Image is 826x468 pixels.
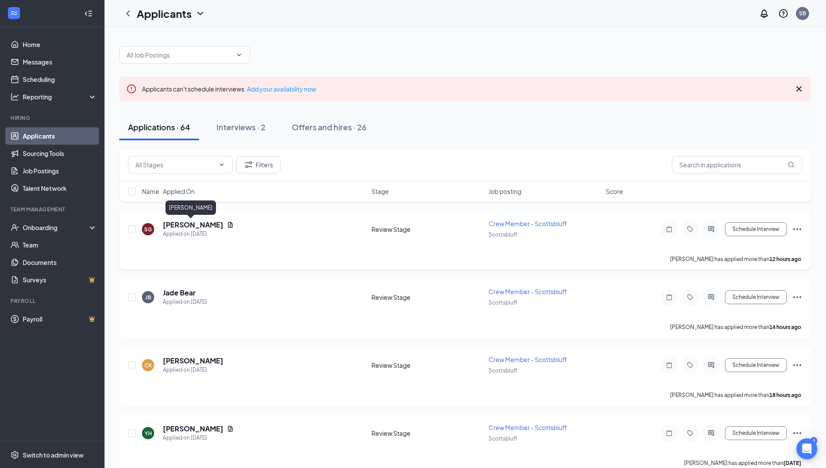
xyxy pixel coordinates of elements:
div: Team Management [10,206,95,213]
h5: [PERSON_NAME] [163,220,223,230]
input: Search in applications [672,156,802,173]
div: Applied on [DATE] [163,230,234,238]
svg: ActiveChat [706,226,716,233]
span: Scottsbluff [489,299,517,306]
b: 14 hours ago [769,324,801,330]
div: YH [145,430,152,437]
b: 12 hours ago [769,256,801,262]
svg: Settings [10,451,19,459]
a: Team [23,236,97,254]
svg: Tag [685,294,695,301]
button: Schedule Interview [725,358,787,372]
span: Scottsbluff [489,435,517,442]
span: Crew Member - Scottsbluff [489,424,567,431]
div: Review Stage [371,429,483,437]
h5: Jade Bear [163,288,196,298]
svg: Note [664,294,674,301]
a: SurveysCrown [23,271,97,288]
a: Job Postings [23,162,97,180]
svg: ActiveChat [706,430,716,437]
input: All Stages [135,160,215,170]
svg: ChevronLeft [123,8,133,19]
h1: Applicants [137,6,192,21]
div: Applied on [DATE] [163,434,234,442]
svg: Tag [685,362,695,369]
div: Offers and hires · 26 [292,122,367,132]
div: [PERSON_NAME] [165,200,216,215]
button: Schedule Interview [725,290,787,304]
div: SB [799,10,806,17]
h5: [PERSON_NAME] [163,424,223,434]
div: Hiring [10,114,95,122]
span: Stage [371,187,389,196]
a: Documents [23,254,97,271]
div: Reporting [23,92,98,101]
svg: QuestionInfo [778,8,789,19]
a: Scheduling [23,71,97,88]
div: Review Stage [371,361,483,370]
div: CK [145,362,152,369]
svg: Notifications [759,8,769,19]
svg: Note [664,226,674,233]
p: [PERSON_NAME] has applied more than . [670,391,802,399]
svg: Error [126,84,137,94]
div: Onboarding [23,223,90,232]
svg: Ellipses [792,360,802,370]
svg: Note [664,430,674,437]
svg: Document [227,425,234,432]
a: Home [23,36,97,53]
p: [PERSON_NAME] has applied more than . [684,459,802,467]
a: Sourcing Tools [23,145,97,162]
a: Messages [23,53,97,71]
svg: ActiveChat [706,294,716,301]
a: PayrollCrown [23,310,97,328]
span: Scottsbluff [489,231,517,238]
div: Payroll [10,297,95,305]
svg: UserCheck [10,223,19,232]
svg: Ellipses [792,224,802,234]
svg: Tag [685,226,695,233]
svg: Note [664,362,674,369]
button: Schedule Interview [725,426,787,440]
a: Add your availability now [247,85,316,93]
input: All Job Postings [127,50,232,60]
svg: Ellipses [792,292,802,302]
span: Applicants can't schedule interviews. [142,85,316,93]
a: Applicants [23,127,97,145]
span: Score [606,187,623,196]
div: Open Intercom Messenger [796,438,817,459]
svg: ChevronDown [218,161,225,168]
span: Crew Member - Scottsbluff [489,220,567,227]
svg: Collapse [84,9,93,18]
svg: MagnifyingGlass [788,161,795,168]
p: [PERSON_NAME] has applied more than . [670,255,802,263]
b: 18 hours ago [769,392,801,398]
span: Crew Member - Scottsbluff [489,356,567,363]
div: SG [144,226,152,233]
button: Schedule Interview [725,222,787,236]
div: Review Stage [371,225,483,234]
div: Applied on [DATE] [163,366,223,374]
h5: [PERSON_NAME] [163,356,223,366]
svg: ActiveChat [706,362,716,369]
div: Applications · 64 [128,122,190,132]
div: Applied on [DATE] [163,298,207,306]
svg: Tag [685,430,695,437]
svg: Filter [243,159,254,170]
div: JB [145,294,151,301]
span: Name · Applied On [142,187,195,196]
div: 4 [810,437,817,444]
svg: Analysis [10,92,19,101]
div: Review Stage [371,293,483,302]
svg: Cross [794,84,804,94]
span: Job posting [489,187,521,196]
b: [DATE] [783,460,801,466]
svg: Document [227,221,234,228]
div: Switch to admin view [23,451,84,459]
svg: Ellipses [792,428,802,438]
p: [PERSON_NAME] has applied more than . [670,323,802,331]
span: Scottsbluff [489,367,517,374]
span: Crew Member - Scottsbluff [489,288,567,295]
svg: ChevronDown [236,51,243,58]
